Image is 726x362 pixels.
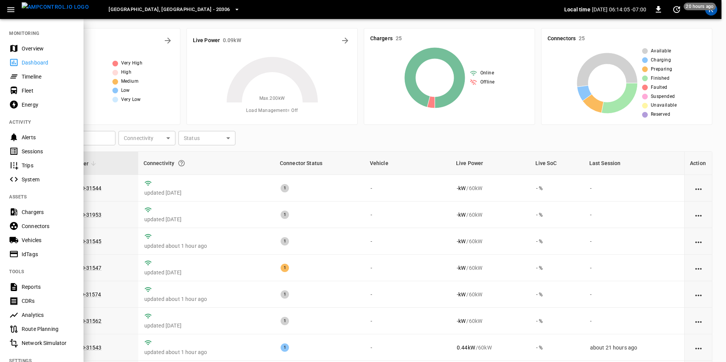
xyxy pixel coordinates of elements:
div: Reports [22,283,74,291]
div: IdTags [22,250,74,258]
img: ampcontrol.io logo [22,2,89,12]
div: Timeline [22,73,74,80]
div: Alerts [22,134,74,141]
div: Fleet [22,87,74,94]
div: Network Simulator [22,339,74,347]
div: Energy [22,101,74,109]
div: Analytics [22,311,74,319]
button: set refresh interval [671,3,683,16]
div: Overview [22,45,74,52]
p: Local time [564,6,590,13]
div: Vehicles [22,236,74,244]
div: Dashboard [22,59,74,66]
div: CDRs [22,297,74,305]
div: Trips [22,162,74,169]
div: Connectors [22,222,74,230]
div: Sessions [22,148,74,155]
span: 20 hours ago [683,3,716,10]
p: [DATE] 06:14:05 -07:00 [592,6,646,13]
div: Route Planning [22,325,74,333]
div: Chargers [22,208,74,216]
span: [GEOGRAPHIC_DATA], [GEOGRAPHIC_DATA] - 20306 [109,5,230,14]
div: System [22,176,74,183]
